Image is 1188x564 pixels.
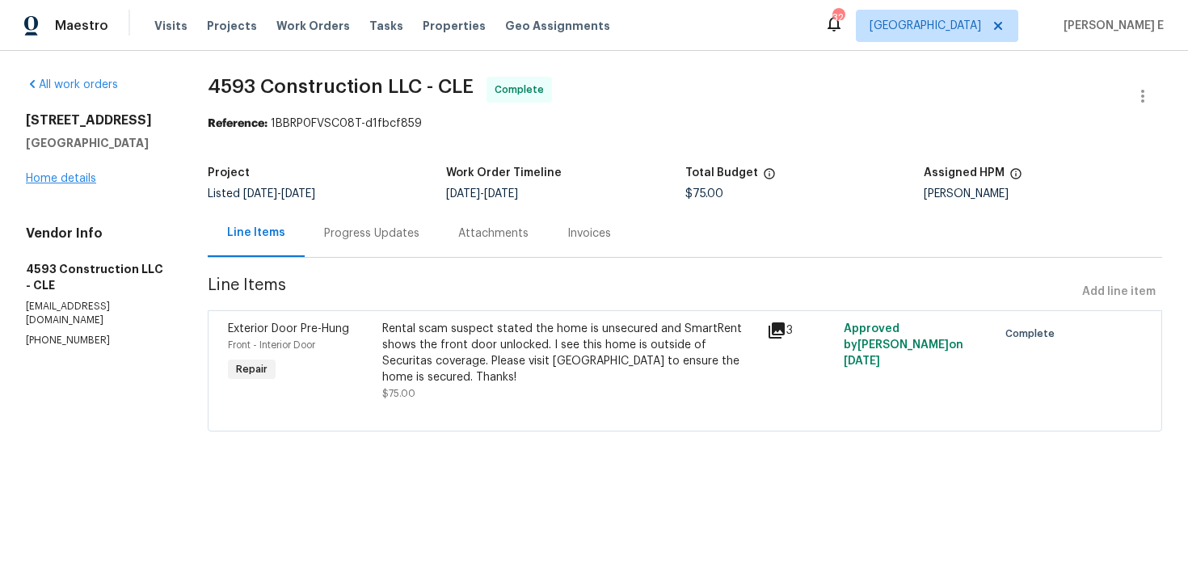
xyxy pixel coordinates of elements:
[154,18,187,34] span: Visits
[382,321,757,385] div: Rental scam suspect stated the home is unsecured and SmartRent shows the front door unlocked. I s...
[243,188,315,200] span: -
[26,79,118,90] a: All work orders
[281,188,315,200] span: [DATE]
[208,277,1076,307] span: Line Items
[227,225,285,241] div: Line Items
[844,323,963,367] span: Approved by [PERSON_NAME] on
[832,10,844,26] div: 32
[208,188,315,200] span: Listed
[382,389,415,398] span: $75.00
[767,321,834,340] div: 3
[446,167,562,179] h5: Work Order Timeline
[26,112,169,128] h2: [STREET_ADDRESS]
[208,167,250,179] h5: Project
[207,18,257,34] span: Projects
[26,334,169,347] p: [PHONE_NUMBER]
[26,135,169,151] h5: [GEOGRAPHIC_DATA]
[208,118,268,129] b: Reference:
[26,261,169,293] h5: 4593 Construction LLC - CLE
[324,225,419,242] div: Progress Updates
[228,340,315,350] span: Front - Interior Door
[924,167,1005,179] h5: Assigned HPM
[446,188,518,200] span: -
[844,356,880,367] span: [DATE]
[685,167,758,179] h5: Total Budget
[870,18,981,34] span: [GEOGRAPHIC_DATA]
[228,323,349,335] span: Exterior Door Pre-Hung
[1009,167,1022,188] span: The hpm assigned to this work order.
[369,20,403,32] span: Tasks
[685,188,723,200] span: $75.00
[423,18,486,34] span: Properties
[243,188,277,200] span: [DATE]
[208,116,1162,132] div: 1BBRP0FVSC08T-d1fbcf859
[230,361,274,377] span: Repair
[458,225,529,242] div: Attachments
[1057,18,1164,34] span: [PERSON_NAME] E
[763,167,776,188] span: The total cost of line items that have been proposed by Opendoor. This sum includes line items th...
[208,77,474,96] span: 4593 Construction LLC - CLE
[26,300,169,327] p: [EMAIL_ADDRESS][DOMAIN_NAME]
[567,225,611,242] div: Invoices
[1005,326,1061,342] span: Complete
[26,173,96,184] a: Home details
[276,18,350,34] span: Work Orders
[26,225,169,242] h4: Vendor Info
[505,18,610,34] span: Geo Assignments
[924,188,1162,200] div: [PERSON_NAME]
[55,18,108,34] span: Maestro
[495,82,550,98] span: Complete
[446,188,480,200] span: [DATE]
[484,188,518,200] span: [DATE]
